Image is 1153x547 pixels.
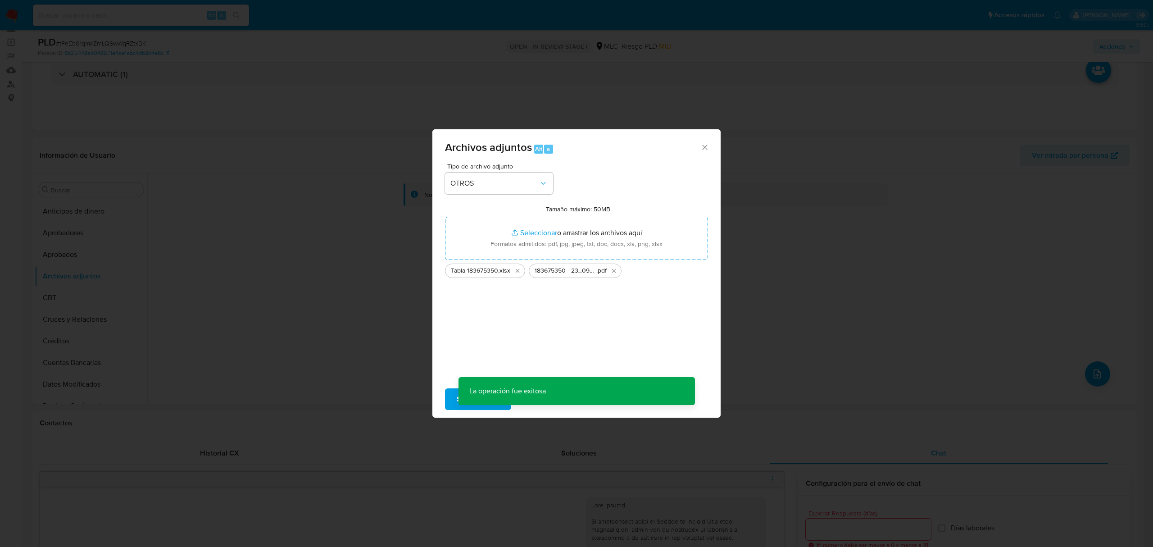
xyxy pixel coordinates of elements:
[547,145,550,153] span: a
[451,266,498,275] span: Tabla 183675350
[445,388,511,410] button: Subir archivo
[445,260,708,278] ul: Archivos seleccionados
[546,205,610,213] label: Tamaño máximo: 50MB
[596,266,607,275] span: .pdf
[512,265,523,276] button: Eliminar Tabla 183675350.xlsx
[445,173,553,194] button: OTROS
[527,389,556,409] span: Cancelar
[445,139,532,155] span: Archivos adjuntos
[457,389,499,409] span: Subir archivo
[608,265,619,276] button: Eliminar 183675350 - 23_09_2025.pdf
[535,266,596,275] span: 183675350 - 23_09_2025
[700,143,708,151] button: Cerrar
[498,266,510,275] span: .xlsx
[535,145,542,153] span: Alt
[450,179,539,188] span: OTROS
[447,163,555,169] span: Tipo de archivo adjunto
[458,377,557,405] p: La operación fue exitosa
